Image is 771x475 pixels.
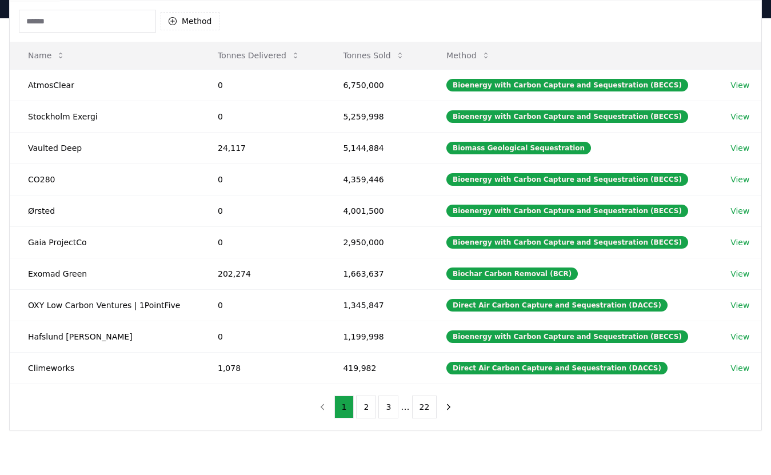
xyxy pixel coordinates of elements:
td: 0 [199,226,325,258]
td: Climeworks [10,352,199,384]
td: CO280 [10,163,199,195]
button: Tonnes Delivered [209,44,309,67]
a: View [730,142,749,154]
a: View [730,362,749,374]
td: 2,950,000 [325,226,428,258]
div: Bioenergy with Carbon Capture and Sequestration (BECCS) [446,330,688,343]
button: next page [439,396,458,418]
a: View [730,331,749,342]
td: Exomad Green [10,258,199,289]
td: Stockholm Exergi [10,101,199,132]
td: 4,359,446 [325,163,428,195]
td: 202,274 [199,258,325,289]
button: Name [19,44,74,67]
div: Bioenergy with Carbon Capture and Sequestration (BECCS) [446,173,688,186]
td: Hafslund [PERSON_NAME] [10,321,199,352]
div: Bioenergy with Carbon Capture and Sequestration (BECCS) [446,236,688,249]
td: 5,144,884 [325,132,428,163]
a: View [730,237,749,248]
td: 5,259,998 [325,101,428,132]
button: Method [437,44,500,67]
td: OXY Low Carbon Ventures | 1PointFive [10,289,199,321]
div: Biomass Geological Sequestration [446,142,591,154]
button: 2 [356,396,376,418]
div: Bioenergy with Carbon Capture and Sequestration (BECCS) [446,79,688,91]
button: Tonnes Sold [334,44,413,67]
td: 1,199,998 [325,321,428,352]
td: Ørsted [10,195,199,226]
td: 24,117 [199,132,325,163]
a: View [730,111,749,122]
button: 3 [378,396,398,418]
td: AtmosClear [10,69,199,101]
a: View [730,205,749,217]
td: 1,078 [199,352,325,384]
div: Bioenergy with Carbon Capture and Sequestration (BECCS) [446,110,688,123]
button: 22 [412,396,437,418]
button: Method [161,12,219,30]
td: Gaia ProjectCo [10,226,199,258]
div: Biochar Carbon Removal (BCR) [446,268,578,280]
div: Direct Air Carbon Capture and Sequestration (DACCS) [446,299,668,312]
div: Bioenergy with Carbon Capture and Sequestration (BECCS) [446,205,688,217]
td: 419,982 [325,352,428,384]
div: Direct Air Carbon Capture and Sequestration (DACCS) [446,362,668,374]
li: ... [401,400,409,414]
td: Vaulted Deep [10,132,199,163]
a: View [730,174,749,185]
td: 0 [199,321,325,352]
td: 0 [199,289,325,321]
td: 0 [199,195,325,226]
td: 1,663,637 [325,258,428,289]
td: 6,750,000 [325,69,428,101]
a: View [730,268,749,280]
td: 0 [199,101,325,132]
td: 0 [199,69,325,101]
td: 4,001,500 [325,195,428,226]
td: 1,345,847 [325,289,428,321]
a: View [730,300,749,311]
td: 0 [199,163,325,195]
a: View [730,79,749,91]
button: 1 [334,396,354,418]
